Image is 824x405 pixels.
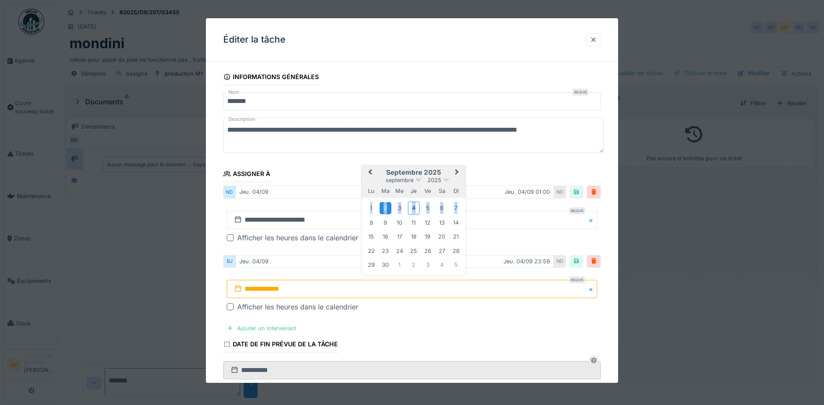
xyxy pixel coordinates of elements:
label: Description [227,114,257,125]
div: Requis [569,276,585,283]
button: Next Month [451,166,465,180]
div: dimanche [450,185,462,196]
button: Previous Month [362,166,376,180]
div: Month septembre, 2025 [364,201,463,272]
label: Nom [227,89,241,96]
div: Choose samedi 13 septembre 2025 [436,217,448,229]
div: Choose dimanche 14 septembre 2025 [450,217,462,229]
div: jeu. 04/09 jeu. 04/09 23:59 [235,255,554,268]
div: Requis [569,207,585,214]
div: samedi [436,185,448,196]
div: lundi [365,185,377,196]
div: Choose samedi 20 septembre 2025 [436,231,448,242]
div: Choose lundi 8 septembre 2025 [365,217,377,229]
button: Close [588,211,597,229]
div: ND [223,186,235,198]
div: Choose mercredi 3 septembre 2025 [394,202,405,214]
div: Choose mardi 30 septembre 2025 [380,259,391,271]
div: Choose mardi 2 septembre 2025 [380,202,391,214]
div: Informations générales [223,70,319,85]
div: mardi [380,185,391,196]
div: vendredi [422,185,434,196]
div: Choose mercredi 24 septembre 2025 [394,245,405,257]
span: septembre [386,177,414,183]
div: Ajouter un intervenant [223,322,300,334]
div: Choose vendredi 26 septembre 2025 [422,245,434,257]
div: Choose samedi 27 septembre 2025 [436,245,448,257]
div: Choose mercredi 10 septembre 2025 [394,217,405,229]
div: Choose dimanche 28 septembre 2025 [450,245,462,257]
div: Choose vendredi 5 septembre 2025 [422,202,434,214]
div: BJ [223,255,235,268]
div: Choose dimanche 5 octobre 2025 [450,259,462,271]
div: Choose samedi 4 octobre 2025 [436,259,448,271]
div: ND [554,255,566,268]
div: mercredi [394,185,405,196]
div: Choose mardi 23 septembre 2025 [380,245,391,257]
div: Choose samedi 6 septembre 2025 [436,202,448,214]
div: Date de fin prévue de la tâche [223,338,338,352]
div: Choose mardi 16 septembre 2025 [380,231,391,242]
button: Close [588,280,597,298]
div: Requis [572,89,589,96]
div: ND [554,186,566,198]
div: Choose dimanche 21 septembre 2025 [450,231,462,242]
div: Choose jeudi 2 octobre 2025 [408,259,420,271]
div: Choose jeudi 25 septembre 2025 [408,245,420,257]
div: Choose vendredi 19 septembre 2025 [422,231,434,242]
div: Choose lundi 15 septembre 2025 [365,231,377,242]
div: jeu. 04/09 jeu. 04/09 01:00 [235,186,554,198]
div: Afficher les heures dans le calendrier [237,232,358,243]
div: Choose vendredi 3 octobre 2025 [422,259,434,271]
div: Choose jeudi 4 septembre 2025 [408,202,420,214]
div: Choose dimanche 7 septembre 2025 [450,202,462,214]
div: jeudi [408,185,420,196]
div: Assigner à [223,167,270,182]
div: Afficher les heures dans le calendrier [237,302,358,312]
div: Choose lundi 1 septembre 2025 [365,202,377,214]
span: 2025 [427,177,441,183]
div: Choose lundi 22 septembre 2025 [365,245,377,257]
div: Choose mercredi 1 octobre 2025 [394,259,405,271]
div: Choose jeudi 11 septembre 2025 [408,217,420,229]
div: Choose lundi 29 septembre 2025 [365,259,377,271]
div: Choose vendredi 12 septembre 2025 [422,217,434,229]
h2: septembre 2025 [361,169,466,176]
div: Choose mercredi 17 septembre 2025 [394,231,405,242]
div: Choose mardi 9 septembre 2025 [380,217,391,229]
div: Choose jeudi 18 septembre 2025 [408,231,420,242]
h3: Éditer la tâche [223,34,285,45]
